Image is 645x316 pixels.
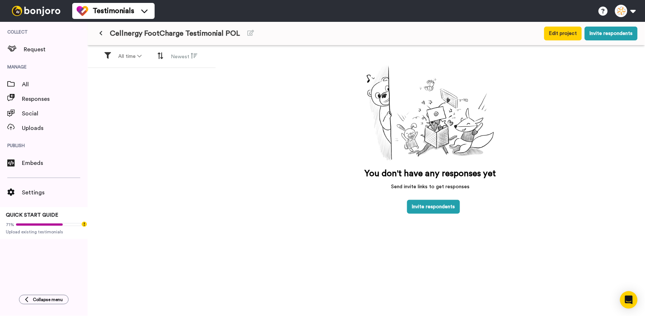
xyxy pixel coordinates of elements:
span: Testimonials [93,6,134,16]
button: Newest [167,50,202,63]
button: All time [114,50,146,63]
span: Social [22,109,88,118]
button: Collapse menu [19,295,69,304]
span: QUICK START GUIDE [6,213,58,218]
span: Request [24,45,88,54]
span: Collapse menu [33,297,63,303]
img: bj-logo-header-white.svg [9,6,63,16]
span: Uploads [22,124,88,133]
span: Embeds [22,159,88,167]
span: Cellnergy FootCharge Testimonial POL [110,28,240,39]
p: You don't have any responses yet [365,168,496,179]
p: Send invite links to get responses [365,183,496,190]
span: All [22,80,88,89]
span: Settings [22,188,88,197]
div: Tooltip anchor [81,221,88,228]
button: Edit project [544,27,582,40]
button: Invite respondents [407,200,460,214]
span: Upload existing testimonials [6,229,82,235]
button: Invite respondents [585,27,638,40]
img: joro-surprise.png [360,60,501,165]
span: 71% [6,222,14,228]
div: Open Intercom Messenger [620,291,638,309]
img: tm-color.svg [77,5,88,17]
span: Responses [22,95,88,103]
